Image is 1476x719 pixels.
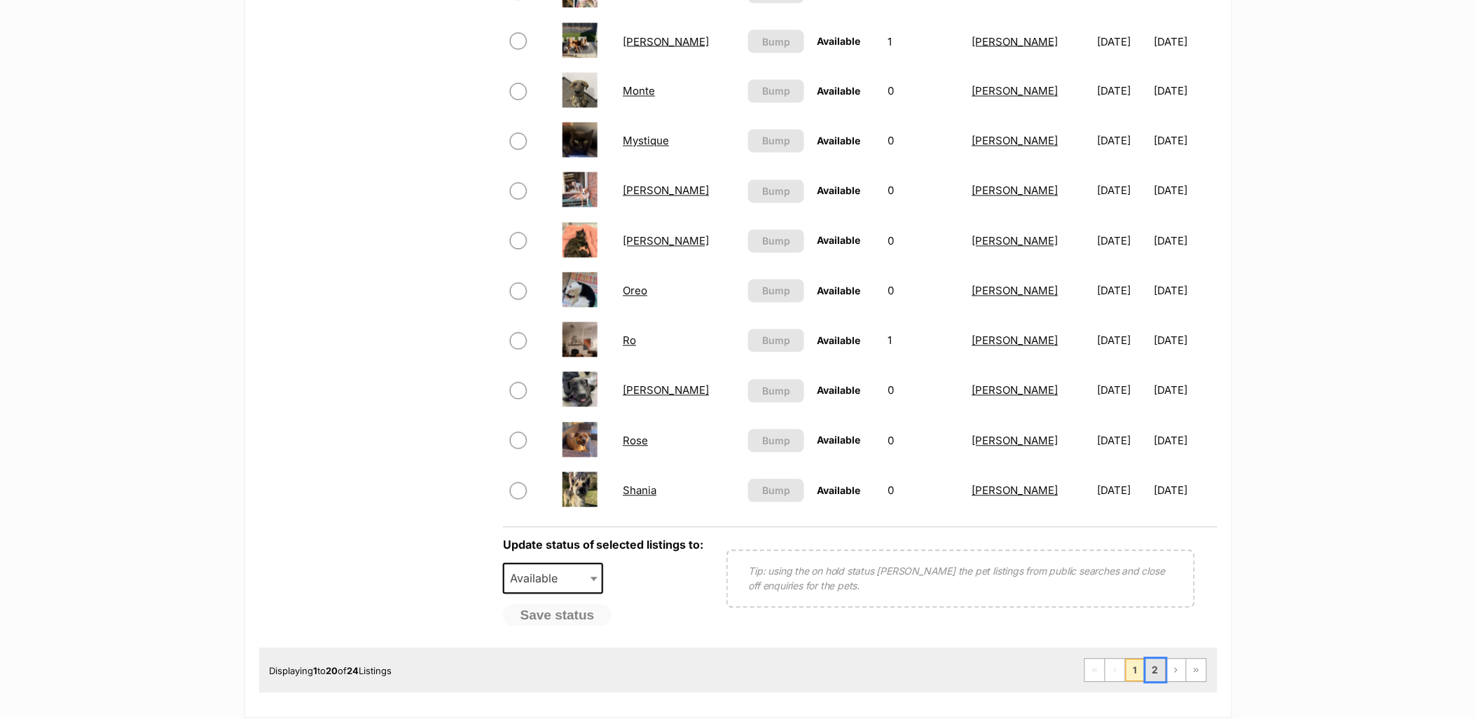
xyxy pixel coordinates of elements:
span: Available [817,35,860,47]
strong: 20 [326,666,338,677]
a: [PERSON_NAME] [623,235,709,248]
button: Save status [503,605,612,627]
span: Available [817,385,860,397]
button: Bump [748,180,805,203]
a: [PERSON_NAME] [623,384,709,397]
a: Page 2 [1146,659,1166,682]
label: Update status of selected listings to: [503,538,704,552]
button: Bump [748,329,805,352]
td: [DATE] [1154,467,1216,515]
td: 0 [882,417,965,465]
strong: 1 [314,666,318,677]
p: Tip: using the on hold status [PERSON_NAME] the pet listings from public searches and close off e... [749,564,1173,594]
button: Bump [748,280,805,303]
span: Bump [762,34,790,49]
td: [DATE] [1154,217,1216,266]
span: Available [817,185,860,197]
td: [DATE] [1154,18,1216,66]
a: Shania [623,484,656,498]
span: Bump [762,234,790,249]
td: [DATE] [1091,267,1153,315]
td: [DATE] [1154,167,1216,215]
td: [DATE] [1091,117,1153,165]
td: [DATE] [1091,317,1153,365]
a: Rose [623,434,648,448]
span: Bump [762,484,790,498]
nav: Pagination [1084,659,1207,683]
span: Bump [762,134,790,149]
td: [DATE] [1154,317,1216,365]
td: 0 [882,367,965,415]
td: [DATE] [1091,367,1153,415]
span: Available [817,85,860,97]
span: Available [503,563,604,594]
a: Last page [1187,659,1206,682]
span: Available [817,235,860,247]
a: [PERSON_NAME] [972,384,1058,397]
a: [PERSON_NAME] [972,135,1058,148]
a: Monte [623,85,655,98]
td: 0 [882,467,965,515]
span: Available [817,285,860,297]
td: [DATE] [1154,67,1216,116]
button: Bump [748,380,805,403]
a: [PERSON_NAME] [623,184,709,198]
span: Page 1 [1126,659,1145,682]
a: [PERSON_NAME] [972,334,1058,348]
button: Bump [748,230,805,253]
button: Bump [748,30,805,53]
td: 0 [882,167,965,215]
td: 1 [882,18,965,66]
td: [DATE] [1091,18,1153,66]
a: Oreo [623,285,647,298]
span: Available [817,335,860,347]
a: Ro [623,334,636,348]
span: Bump [762,384,790,399]
td: [DATE] [1091,417,1153,465]
span: Available [504,569,572,589]
span: First page [1085,659,1105,682]
td: 1 [882,317,965,365]
a: [PERSON_NAME] [972,484,1058,498]
a: Mystique [623,135,669,148]
a: [PERSON_NAME] [972,285,1058,298]
span: Previous page [1105,659,1125,682]
a: [PERSON_NAME] [972,35,1058,48]
button: Bump [748,80,805,103]
a: Next page [1166,659,1186,682]
td: [DATE] [1091,217,1153,266]
td: 0 [882,267,965,315]
td: [DATE] [1154,267,1216,315]
td: [DATE] [1091,467,1153,515]
td: [DATE] [1091,167,1153,215]
td: [DATE] [1154,417,1216,465]
span: Bump [762,184,790,199]
td: [DATE] [1154,117,1216,165]
span: Available [817,135,860,147]
td: 0 [882,217,965,266]
td: [DATE] [1091,67,1153,116]
span: Bump [762,284,790,299]
a: [PERSON_NAME] [972,184,1058,198]
span: Available [817,485,860,497]
span: Bump [762,434,790,448]
a: [PERSON_NAME] [972,235,1058,248]
button: Bump [748,430,805,453]
a: [PERSON_NAME] [972,85,1058,98]
strong: 24 [347,666,359,677]
span: Bump [762,334,790,348]
td: 0 [882,117,965,165]
span: Displaying to of Listings [270,666,392,677]
a: [PERSON_NAME] [972,434,1058,448]
span: Bump [762,84,790,99]
button: Bump [748,479,805,502]
td: 0 [882,67,965,116]
td: [DATE] [1154,367,1216,415]
button: Bump [748,130,805,153]
a: [PERSON_NAME] [623,35,709,48]
span: Available [817,434,860,446]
